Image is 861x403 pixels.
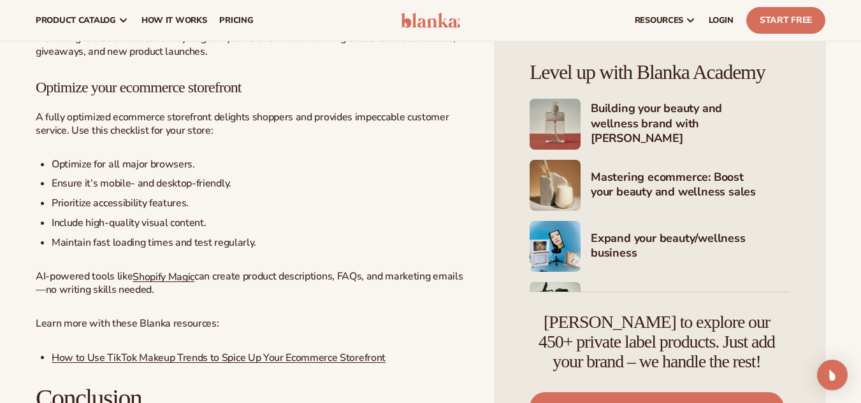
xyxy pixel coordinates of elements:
[530,99,581,150] img: Shopify Image 5
[133,269,194,283] a: Shopify Magic
[746,7,825,34] a: Start Free
[591,231,790,262] h4: Expand your beauty/wellness business
[141,15,207,25] span: How It Works
[36,5,469,58] p: The importance of creating hype around your hair care line can't be overstated. Use social media ...
[219,15,253,25] span: pricing
[530,221,790,272] a: Shopify Image 7 Expand your beauty/wellness business
[52,197,469,210] li: Prioritize accessibility features.
[709,15,734,25] span: LOGIN
[530,221,581,272] img: Shopify Image 7
[530,282,790,333] a: Shopify Image 8 Marketing your beauty and wellness brand 101
[591,170,790,201] h4: Mastering ecommerce: Boost your beauty and wellness sales
[36,79,469,95] h3: Optimize your ecommerce storefront
[52,236,469,250] li: Maintain fast loading times and test regularly.
[530,99,790,150] a: Shopify Image 5 Building your beauty and wellness brand with [PERSON_NAME]
[52,216,469,230] li: Include high-quality visual content.
[52,158,469,171] li: Optimize for all major browsers.
[530,61,790,83] h4: Level up with Blanka Academy
[36,111,469,138] p: A fully optimized ecommerce storefront delights shoppers and provides impeccable customer service...
[635,15,683,25] span: resources
[36,15,116,25] span: product catalog
[52,177,469,190] li: Ensure it’s mobile- and desktop-friendly.
[52,350,386,364] a: How to Use TikTok Makeup Trends to Spice Up Your Ecommerce Storefront
[530,313,784,371] h4: [PERSON_NAME] to explore our 450+ private label products. Just add your brand – we handle the rest!
[401,13,461,28] img: logo
[36,317,469,330] p: Learn more with these Blanka resources:
[36,270,469,297] p: AI-powered tools like can create product descriptions, FAQs, and marketing emails—no writing skil...
[817,360,848,390] div: Open Intercom Messenger
[591,101,790,147] h4: Building your beauty and wellness brand with [PERSON_NAME]
[530,160,581,211] img: Shopify Image 6
[530,160,790,211] a: Shopify Image 6 Mastering ecommerce: Boost your beauty and wellness sales
[530,282,581,333] img: Shopify Image 8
